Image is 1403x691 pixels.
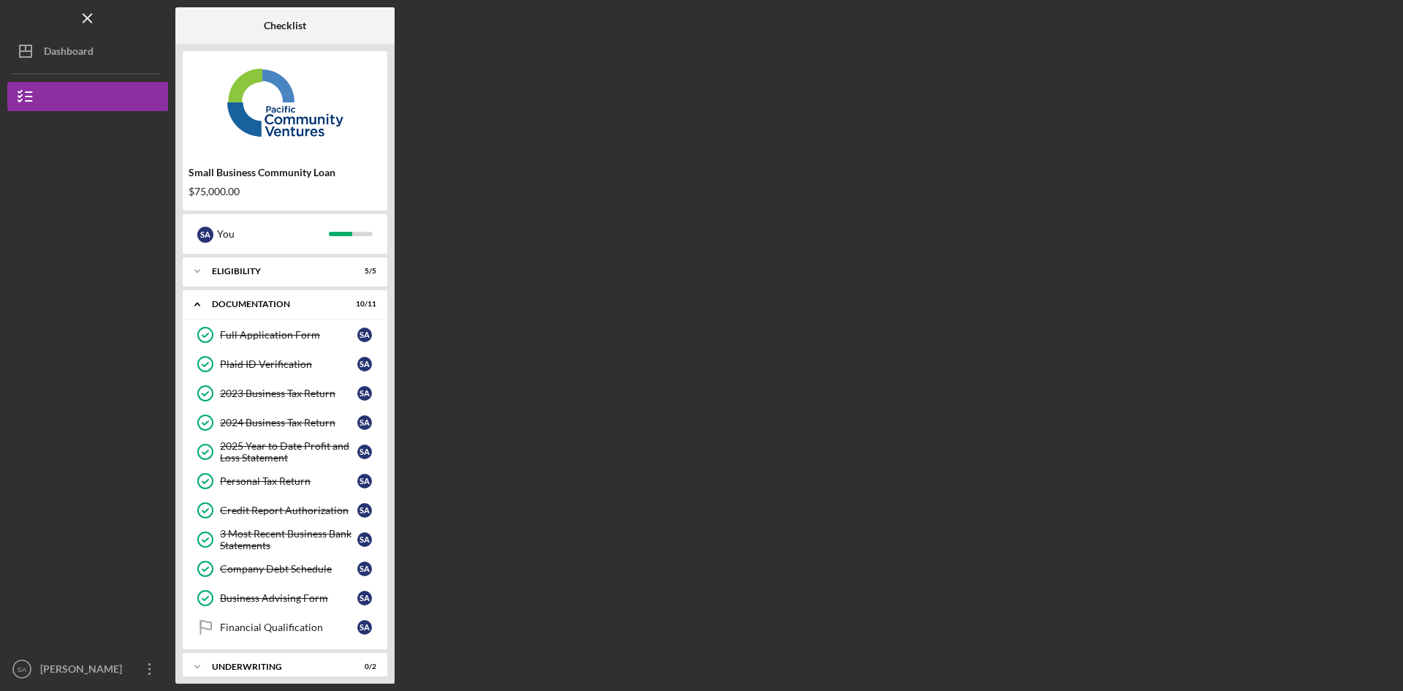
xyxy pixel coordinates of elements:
[220,329,357,341] div: Full Application Form
[190,613,380,642] a: Financial QualificationSA
[44,37,94,69] div: Dashboard
[190,408,380,437] a: 2024 Business Tax ReturnSA
[357,562,372,576] div: S A
[190,320,380,350] a: Full Application FormSA
[350,662,376,671] div: 0 / 2
[190,379,380,408] a: 2023 Business Tax ReturnSA
[190,350,380,379] a: Plaid ID VerificationSA
[190,496,380,525] a: Credit Report AuthorizationSA
[212,267,340,276] div: Eligibility
[357,445,372,459] div: S A
[7,37,168,66] button: Dashboard
[189,167,381,178] div: Small Business Community Loan
[220,475,357,487] div: Personal Tax Return
[190,525,380,554] a: 3 Most Recent Business Bank StatementsSA
[212,300,340,309] div: Documentation
[220,440,357,464] div: 2025 Year to Date Profit and Loss Statement
[220,528,357,551] div: 3 Most Recent Business Bank Statements
[190,437,380,467] a: 2025 Year to Date Profit and Loss StatementSA
[197,227,213,243] div: S A
[220,417,357,428] div: 2024 Business Tax Return
[190,584,380,613] a: Business Advising FormSA
[357,415,372,430] div: S A
[357,357,372,371] div: S A
[350,267,376,276] div: 5 / 5
[220,563,357,575] div: Company Debt Schedule
[357,532,372,547] div: S A
[212,662,340,671] div: Underwriting
[357,591,372,605] div: S A
[7,654,168,684] button: SA[PERSON_NAME]
[357,328,372,342] div: S A
[264,20,306,31] b: Checklist
[217,222,329,246] div: You
[220,622,357,633] div: Financial Qualification
[37,654,132,687] div: [PERSON_NAME]
[190,554,380,584] a: Company Debt ScheduleSA
[357,386,372,401] div: S A
[220,358,357,370] div: Plaid ID Verification
[357,620,372,635] div: S A
[220,388,357,399] div: 2023 Business Tax Return
[220,592,357,604] div: Business Advising Form
[18,665,27,673] text: SA
[190,467,380,496] a: Personal Tax ReturnSA
[183,58,387,146] img: Product logo
[350,300,376,309] div: 10 / 11
[357,474,372,488] div: S A
[357,503,372,518] div: S A
[189,186,381,197] div: $75,000.00
[220,505,357,516] div: Credit Report Authorization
